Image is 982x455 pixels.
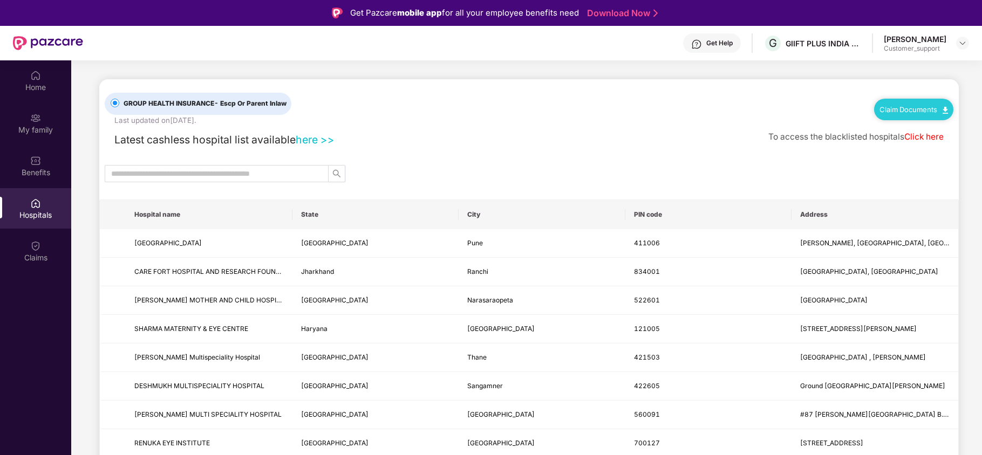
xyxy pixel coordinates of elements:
span: G [769,37,777,50]
th: State [292,200,459,229]
span: [PERSON_NAME] MULTI SPECIALITY HOSPITAL [134,410,282,418]
span: [GEOGRAPHIC_DATA] [800,296,868,304]
td: #87 VENKATESHWARA COMPLEX B.E.L.LAYOUT, 1ST STAGE, MAGADI MAIN ROAD [792,401,958,429]
span: [GEOGRAPHIC_DATA] [301,353,369,361]
td: Ground Floor Visawa Building, Pune Nashik Highway [792,372,958,401]
img: svg+xml;base64,PHN2ZyBpZD0iQ2xhaW0iIHhtbG5zPSJodHRwOi8vd3d3LnczLm9yZy8yMDAwL3N2ZyIgd2lkdGg9IjIwIi... [30,240,41,251]
span: 700127 [634,439,660,447]
span: 834001 [634,267,660,275]
td: KONKA RD, LOWER BAZAR [792,258,958,286]
img: svg+xml;base64,PHN2ZyBpZD0iSG9tZSIgeG1sbnM9Imh0dHA6Ly93d3cudzMub3JnLzIwMDAvc3ZnIiB3aWR0aD0iMjAiIG... [30,70,41,81]
td: Pune [459,229,625,258]
span: Haryana [301,325,328,333]
span: Narasaraopeta [467,296,513,304]
td: Maharashtra [292,372,459,401]
th: Address [792,200,958,229]
img: Stroke [653,8,658,19]
span: Pune [467,239,483,247]
span: Jharkhand [301,267,334,275]
img: svg+xml;base64,PHN2ZyBpZD0iSG9zcGl0YWxzIiB4bWxucz0iaHR0cDovL3d3dy53My5vcmcvMjAwMC9zdmciIHdpZHRoPS... [30,198,41,209]
img: New Pazcare Logo [13,36,83,50]
div: GIIFT PLUS INDIA PRIVATE LIMITED [786,38,861,49]
span: Hospital name [134,210,284,219]
span: [GEOGRAPHIC_DATA], [GEOGRAPHIC_DATA] [800,267,938,275]
span: [STREET_ADDRESS][PERSON_NAME] [800,325,917,333]
td: SHARMA MATERNITY & EYE CENTRE [126,315,292,343]
td: CARE FORT HOSPITAL AND RESEARCH FOUNDATION [126,258,292,286]
span: [GEOGRAPHIC_DATA] [467,439,535,447]
span: 422605 [634,382,660,390]
div: Get Help [706,39,733,47]
td: Karnataka [292,401,459,429]
td: Bangalore [459,401,625,429]
span: [STREET_ADDRESS] [800,439,863,447]
td: Siddharth Mension, Pune Nagar Road, Opp Agakhan Palace [792,229,958,258]
th: City [459,200,625,229]
th: PIN code [625,200,792,229]
img: svg+xml;base64,PHN2ZyB4bWxucz0iaHR0cDovL3d3dy53My5vcmcvMjAwMC9zdmciIHdpZHRoPSIxMC40IiBoZWlnaHQ9Ij... [943,107,948,114]
td: 1st Floor Vasthu Arcade Building , Swami Samarth Chowk [792,343,958,372]
span: To access the blacklisted hospitals [768,132,904,142]
button: search [328,165,345,182]
td: SRI SRINIVASA MOTHER AND CHILD HOSPITAL [126,286,292,315]
img: svg+xml;base64,PHN2ZyB3aWR0aD0iMjAiIGhlaWdodD0iMjAiIHZpZXdCb3g9IjAgMCAyMCAyMCIgZmlsbD0ibm9uZSIgeG... [30,113,41,123]
td: Maharashtra [292,229,459,258]
span: [GEOGRAPHIC_DATA] [467,325,535,333]
div: [PERSON_NAME] [884,34,946,44]
span: [PERSON_NAME] MOTHER AND CHILD HOSPITAL [134,296,288,304]
div: Get Pazcare for all your employee benefits need [350,6,579,19]
span: Sangamner [467,382,503,390]
span: 411006 [634,239,660,247]
span: CARE FORT HOSPITAL AND RESEARCH FOUNDATION [134,267,300,275]
th: Hospital name [126,200,292,229]
span: [GEOGRAPHIC_DATA] [301,410,369,418]
span: Thane [467,353,487,361]
td: DESHMUKH MULTISPECIALITY HOSPITAL [126,372,292,401]
td: SHANTHA MULTI SPECIALITY HOSPITAL [126,401,292,429]
span: SHARMA MATERNITY & EYE CENTRE [134,325,248,333]
td: Maharashtra [292,343,459,372]
td: Faridabad [459,315,625,343]
td: Siddhivinayak Multispeciality Hospital [126,343,292,372]
td: House No 94 , New Indusrial Town, Deep Chand Bhartia Marg [792,315,958,343]
span: Ground [GEOGRAPHIC_DATA][PERSON_NAME] [800,382,945,390]
a: Download Now [587,8,654,19]
td: Haryana [292,315,459,343]
a: here >> [296,133,335,146]
div: Last updated on [DATE] . [114,115,196,126]
span: [GEOGRAPHIC_DATA] [301,382,369,390]
span: 421503 [634,353,660,361]
td: Thane [459,343,625,372]
td: Sangamner [459,372,625,401]
a: Claim Documents [879,105,948,114]
img: svg+xml;base64,PHN2ZyBpZD0iSGVscC0zMngzMiIgeG1sbnM9Imh0dHA6Ly93d3cudzMub3JnLzIwMDAvc3ZnIiB3aWR0aD... [691,39,702,50]
span: - Escp Or Parent Inlaw [214,99,287,107]
span: [GEOGRAPHIC_DATA] [134,239,202,247]
span: [GEOGRAPHIC_DATA] [301,239,369,247]
span: [GEOGRAPHIC_DATA] [301,296,369,304]
span: [GEOGRAPHIC_DATA] , [PERSON_NAME] [800,353,926,361]
img: svg+xml;base64,PHN2ZyBpZD0iRHJvcGRvd24tMzJ4MzIiIHhtbG5zPSJodHRwOi8vd3d3LnczLm9yZy8yMDAwL3N2ZyIgd2... [958,39,967,47]
td: Ranchi [459,258,625,286]
span: 560091 [634,410,660,418]
img: svg+xml;base64,PHN2ZyBpZD0iQmVuZWZpdHMiIHhtbG5zPSJodHRwOi8vd3d3LnczLm9yZy8yMDAwL3N2ZyIgd2lkdGg9Ij... [30,155,41,166]
td: Narasaraopeta [459,286,625,315]
span: Latest cashless hospital list available [114,133,296,146]
span: 522601 [634,296,660,304]
span: RENUKA EYE INSTITUTE [134,439,210,447]
span: [PERSON_NAME] Multispeciality Hospital [134,353,260,361]
td: SHREE HOSPITAL [126,229,292,258]
img: Logo [332,8,343,18]
td: Andhra Pradesh [292,286,459,315]
a: Click here [904,132,944,142]
td: Jharkhand [292,258,459,286]
td: Palnadu Road, Beside Municiple Library [792,286,958,315]
span: GROUP HEALTH INSURANCE [119,99,291,109]
span: 121005 [634,325,660,333]
span: Address [800,210,950,219]
span: [GEOGRAPHIC_DATA] [301,439,369,447]
strong: mobile app [397,8,442,18]
div: Customer_support [884,44,946,53]
span: [GEOGRAPHIC_DATA] [467,410,535,418]
span: Ranchi [467,267,488,275]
